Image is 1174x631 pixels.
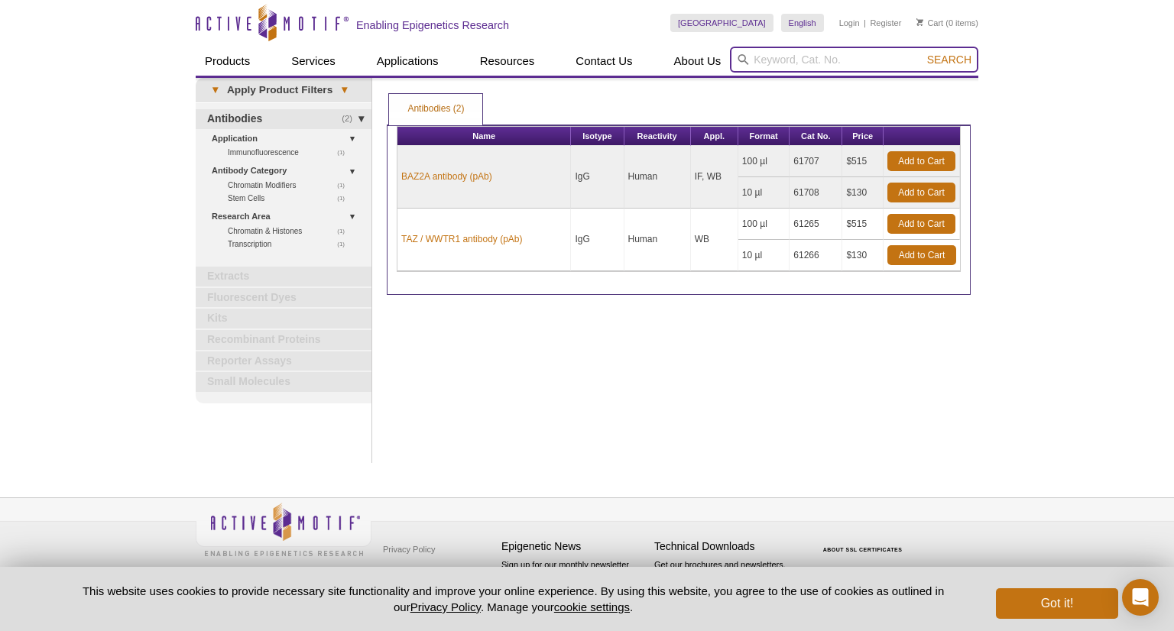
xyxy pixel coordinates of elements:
[212,209,362,225] a: Research Area
[196,372,371,392] a: Small Molecules
[839,18,860,28] a: Login
[571,209,624,271] td: IgG
[566,47,641,76] a: Contact Us
[807,525,922,558] table: Click to Verify - This site chose Symantec SSL for secure e-commerce and confidential communicati...
[196,267,371,286] a: Extracts
[916,14,978,32] li: (0 items)
[738,177,790,209] td: 10 µl
[337,146,353,159] span: (1)
[842,127,884,146] th: Price
[927,53,971,66] span: Search
[196,309,371,328] a: Kits
[212,131,362,147] a: Application
[501,558,647,610] p: Sign up for our monthly newsletter highlighting recent publications in the field of epigenetics.
[410,600,481,613] a: Privacy Policy
[916,18,943,28] a: Cart
[56,583,971,615] p: This website uses cookies to provide necessary site functionality and improve your online experie...
[337,179,353,192] span: (1)
[196,288,371,308] a: Fluorescent Dyes
[571,146,624,209] td: IgG
[337,192,353,205] span: (1)
[654,540,799,553] h4: Technical Downloads
[571,127,624,146] th: Isotype
[342,109,361,129] span: (2)
[203,83,227,97] span: ▾
[781,14,824,32] a: English
[401,170,492,183] a: BAZ2A antibody (pAb)
[996,588,1118,619] button: Got it!
[228,146,353,159] a: (1)Immunofluorescence
[738,127,790,146] th: Format
[842,240,884,271] td: $130
[624,146,691,209] td: Human
[1122,579,1159,616] div: Open Intercom Messenger
[916,18,923,26] img: Your Cart
[228,179,353,192] a: (1)Chromatin Modifiers
[282,47,345,76] a: Services
[228,192,353,205] a: (1)Stem Cells
[790,240,842,271] td: 61266
[228,225,353,238] a: (1)Chromatin & Histones
[691,127,738,146] th: Appl.
[738,209,790,240] td: 100 µl
[471,47,544,76] a: Resources
[887,183,955,202] a: Add to Cart
[654,558,799,597] p: Get our brochures and newsletters, or request them by mail.
[790,209,842,240] td: 61265
[887,214,955,234] a: Add to Cart
[624,209,691,271] td: Human
[212,163,362,179] a: Antibody Category
[196,109,371,129] a: (2)Antibodies
[790,146,842,177] td: 61707
[337,225,353,238] span: (1)
[790,177,842,209] td: 61708
[842,146,884,177] td: $515
[389,94,482,125] a: Antibodies (2)
[379,561,459,584] a: Terms & Conditions
[624,127,691,146] th: Reactivity
[379,538,439,561] a: Privacy Policy
[196,330,371,350] a: Recombinant Proteins
[356,18,509,32] h2: Enabling Epigenetics Research
[332,83,356,97] span: ▾
[397,127,571,146] th: Name
[887,151,955,171] a: Add to Cart
[790,127,842,146] th: Cat No.
[670,14,773,32] a: [GEOGRAPHIC_DATA]
[196,78,371,102] a: ▾Apply Product Filters▾
[738,240,790,271] td: 10 µl
[842,177,884,209] td: $130
[842,209,884,240] td: $515
[730,47,978,73] input: Keyword, Cat. No.
[864,14,866,32] li: |
[228,238,353,251] a: (1)Transcription
[501,540,647,553] h4: Epigenetic News
[691,209,738,271] td: WB
[887,245,956,265] a: Add to Cart
[738,146,790,177] td: 100 µl
[691,146,738,209] td: IF, WB
[870,18,901,28] a: Register
[823,547,903,552] a: ABOUT SSL CERTIFICATES
[665,47,731,76] a: About Us
[196,351,371,371] a: Reporter Assays
[196,47,259,76] a: Products
[196,498,371,560] img: Active Motif,
[554,600,630,613] button: cookie settings
[923,53,976,66] button: Search
[337,238,353,251] span: (1)
[401,232,522,246] a: TAZ / WWTR1 antibody (pAb)
[368,47,448,76] a: Applications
